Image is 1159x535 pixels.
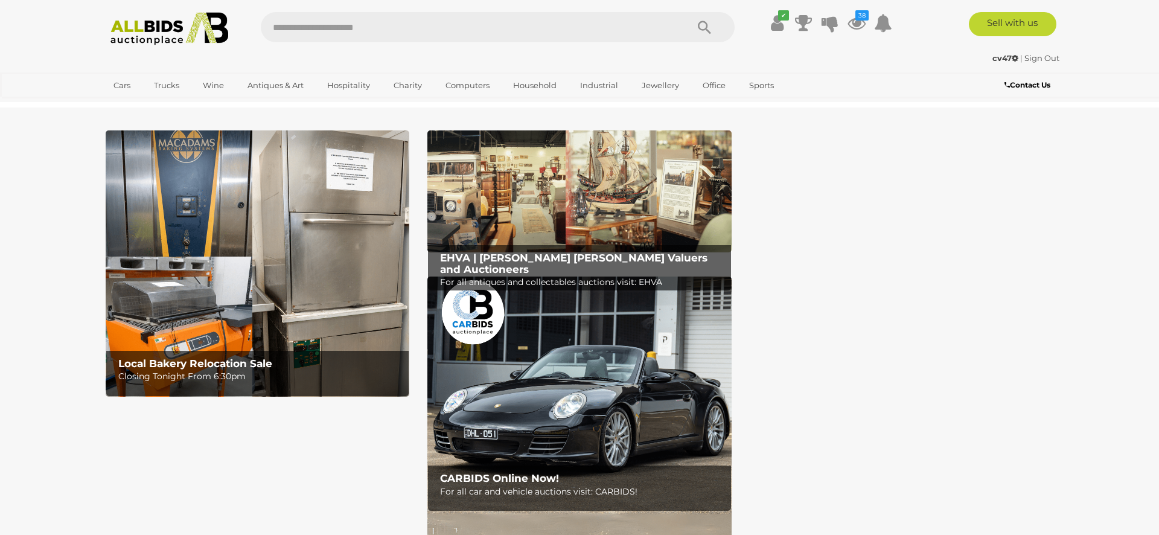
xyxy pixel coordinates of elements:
strong: cv47 [992,53,1018,63]
a: Antiques & Art [240,75,311,95]
a: 38 [848,12,866,34]
a: ✔ [768,12,786,34]
a: cv47 [992,53,1020,63]
a: Charity [386,75,430,95]
i: ✔ [778,10,789,21]
button: Search [674,12,735,42]
a: Sign Out [1024,53,1059,63]
img: EHVA | Evans Hastings Valuers and Auctioneers [427,130,731,252]
p: Closing Tonight From 6:30pm [118,369,403,384]
img: Local Bakery Relocation Sale [106,130,409,397]
a: Sports [741,75,782,95]
a: Household [505,75,564,95]
a: Computers [438,75,497,95]
a: Office [695,75,733,95]
a: Wine [195,75,232,95]
p: For all antiques and collectables auctions visit: EHVA [440,275,724,290]
a: Contact Us [1004,78,1053,92]
img: Allbids.com.au [104,12,235,45]
a: Local Bakery Relocation Sale Local Bakery Relocation Sale Closing Tonight From 6:30pm [106,130,409,397]
p: For all car and vehicle auctions visit: CARBIDS! [440,484,724,499]
b: Contact Us [1004,80,1050,89]
span: | [1020,53,1023,63]
a: Sell with us [969,12,1056,36]
i: 38 [855,10,869,21]
a: EHVA | Evans Hastings Valuers and Auctioneers EHVA | [PERSON_NAME] [PERSON_NAME] Valuers and Auct... [427,130,731,252]
b: EHVA | [PERSON_NAME] [PERSON_NAME] Valuers and Auctioneers [440,252,707,275]
a: Hospitality [319,75,378,95]
a: Trucks [146,75,187,95]
b: Local Bakery Relocation Sale [118,357,272,370]
a: Industrial [572,75,626,95]
a: [GEOGRAPHIC_DATA] [106,95,207,115]
a: Cars [106,75,138,95]
b: CARBIDS Online Now! [440,472,559,484]
a: Jewellery [634,75,687,95]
